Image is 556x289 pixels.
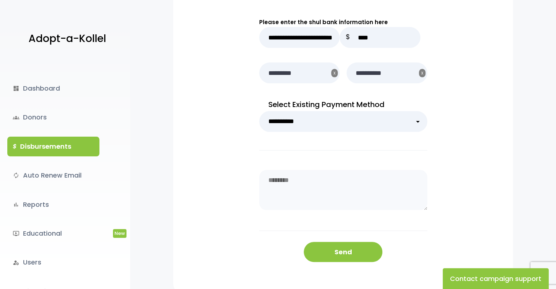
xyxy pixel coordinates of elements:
[113,229,126,237] span: New
[7,166,99,185] a: autorenewAuto Renew Email
[7,79,99,98] a: dashboardDashboard
[7,252,99,272] a: manage_accountsUsers
[340,27,356,48] p: $
[7,195,99,214] a: bar_chartReports
[13,201,19,208] i: bar_chart
[13,172,19,179] i: autorenew
[13,141,16,152] i: $
[13,85,19,92] i: dashboard
[259,17,427,27] p: Please enter the shul bank information here
[304,242,382,262] button: Send
[25,21,106,57] a: Adopt-a-Kollel
[29,30,106,48] p: Adopt-a-Kollel
[13,114,19,121] span: groups
[331,69,338,77] button: X
[419,69,425,77] button: X
[13,259,19,266] i: manage_accounts
[443,268,549,289] button: Contact campaign support
[7,137,99,156] a: $Disbursements
[7,224,99,243] a: ondemand_videoEducationalNew
[13,230,19,237] i: ondemand_video
[259,98,427,111] p: Select Existing Payment Method
[7,107,99,127] a: groupsDonors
